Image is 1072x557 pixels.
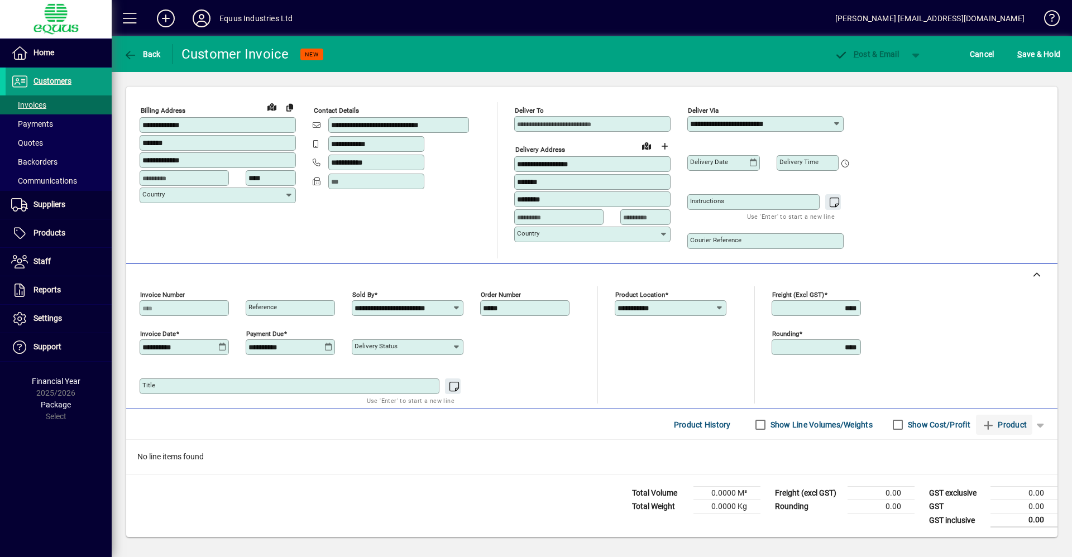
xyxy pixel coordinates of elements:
td: 0.0000 M³ [693,487,760,500]
mat-label: Invoice number [140,291,185,299]
span: Suppliers [33,200,65,209]
mat-label: Product location [615,291,665,299]
span: Settings [33,314,62,323]
button: Post & Email [829,44,904,64]
button: Copy to Delivery address [281,98,299,116]
mat-label: Country [142,190,165,198]
span: Invoices [11,100,46,109]
span: Home [33,48,54,57]
mat-hint: Use 'Enter' to start a new line [367,394,454,407]
td: 0.00 [990,513,1057,527]
span: S [1017,50,1022,59]
mat-label: Delivery time [779,158,819,166]
td: 0.00 [848,487,915,500]
button: Choose address [655,137,673,155]
label: Show Cost/Profit [906,419,970,430]
a: View on map [263,98,281,116]
mat-label: Freight (excl GST) [772,291,824,299]
a: Knowledge Base [1036,2,1058,39]
mat-label: Delivery date [690,158,728,166]
mat-label: Title [142,381,155,389]
a: Staff [6,248,112,276]
span: Product [982,416,1027,434]
button: Profile [184,8,219,28]
span: Products [33,228,65,237]
mat-label: Deliver To [515,107,544,114]
mat-label: Invoice date [140,330,176,338]
div: [PERSON_NAME] [EMAIL_ADDRESS][DOMAIN_NAME] [835,9,1025,27]
span: Backorders [11,157,58,166]
button: Save & Hold [1014,44,1063,64]
span: Communications [11,176,77,185]
span: Staff [33,257,51,266]
button: Back [121,44,164,64]
td: GST exclusive [923,487,990,500]
span: NEW [305,51,319,58]
span: Cancel [970,45,994,63]
span: Financial Year [32,377,80,386]
a: Payments [6,114,112,133]
mat-label: Order number [481,291,521,299]
button: Product History [669,415,735,435]
td: Rounding [769,500,848,513]
span: Back [123,50,161,59]
span: Product History [674,416,731,434]
td: GST inclusive [923,513,990,527]
mat-hint: Use 'Enter' to start a new line [747,210,835,223]
span: Support [33,342,61,351]
mat-label: Instructions [690,197,724,205]
a: Products [6,219,112,247]
span: Customers [33,76,71,85]
td: 0.00 [990,500,1057,513]
label: Show Line Volumes/Weights [768,419,873,430]
mat-label: Delivery status [355,342,398,350]
td: Freight (excl GST) [769,487,848,500]
app-page-header-button: Back [112,44,173,64]
td: 0.0000 Kg [693,500,760,513]
mat-label: Country [517,229,539,237]
a: Invoices [6,95,112,114]
a: Reports [6,276,112,304]
button: Product [976,415,1032,435]
mat-label: Sold by [352,291,374,299]
mat-label: Rounding [772,330,799,338]
a: Suppliers [6,191,112,219]
td: Total Volume [626,487,693,500]
mat-label: Deliver via [688,107,719,114]
a: Support [6,333,112,361]
a: Settings [6,305,112,333]
div: No line items found [126,440,1057,474]
mat-label: Payment due [246,330,284,338]
a: Communications [6,171,112,190]
a: Home [6,39,112,67]
span: ave & Hold [1017,45,1060,63]
span: Reports [33,285,61,294]
span: Package [41,400,71,409]
a: Backorders [6,152,112,171]
span: ost & Email [834,50,899,59]
span: P [854,50,859,59]
mat-label: Reference [248,303,277,311]
span: Quotes [11,138,43,147]
td: GST [923,500,990,513]
span: Payments [11,119,53,128]
mat-label: Courier Reference [690,236,741,244]
button: Add [148,8,184,28]
td: Total Weight [626,500,693,513]
a: View on map [638,137,655,155]
td: 0.00 [848,500,915,513]
a: Quotes [6,133,112,152]
td: 0.00 [990,487,1057,500]
button: Cancel [967,44,997,64]
div: Equus Industries Ltd [219,9,293,27]
div: Customer Invoice [181,45,289,63]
